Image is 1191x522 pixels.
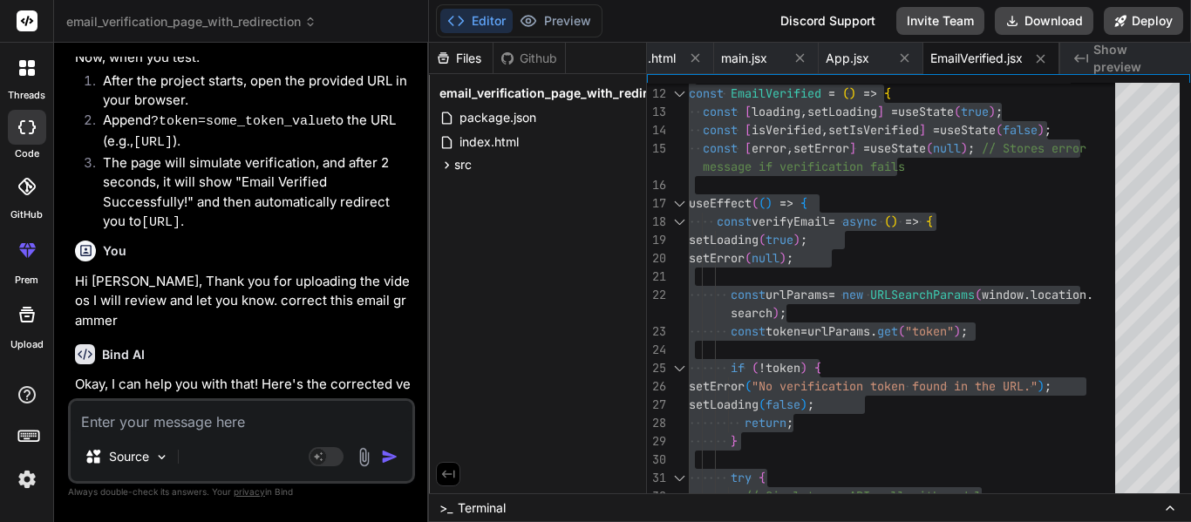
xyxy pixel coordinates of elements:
[766,232,793,247] span: true
[752,195,759,211] span: (
[745,250,752,266] span: (
[905,214,919,229] span: =>
[800,360,807,376] span: )
[647,469,666,487] div: 31
[647,322,666,341] div: 23
[493,50,565,67] div: Github
[996,104,1003,119] span: ;
[731,323,766,339] span: const
[849,140,856,156] span: ]
[759,397,766,412] span: (
[381,448,398,465] img: icon
[975,287,982,302] span: (
[828,287,835,302] span: =
[759,470,766,485] span: {
[745,415,786,430] span: return
[647,103,666,121] div: 13
[668,469,691,487] div: Click to collapse the range.
[821,122,828,138] span: ,
[731,433,738,449] span: }
[1038,122,1045,138] span: )
[731,85,821,101] span: EmailVerified
[668,359,691,377] div: Click to collapse the range.
[770,7,886,35] div: Discord Support
[703,104,738,119] span: const
[752,122,821,138] span: isVerified
[759,232,766,247] span: (
[731,287,766,302] span: const
[968,140,975,156] span: ;
[689,250,745,266] span: setError
[668,213,691,231] div: Click to collapse the range.
[940,122,996,138] span: useState
[842,214,877,229] span: async
[752,250,779,266] span: null
[1045,122,1051,138] span: ;
[1003,122,1038,138] span: false
[926,140,933,156] span: (
[752,140,786,156] span: error
[102,346,145,363] h6: Bind AI
[647,341,666,359] div: 24
[905,323,954,339] span: "token"
[752,214,828,229] span: verifyEmail
[1093,41,1177,76] span: Show preview
[779,305,786,321] span: ;
[703,122,738,138] span: const
[989,104,996,119] span: )
[454,156,472,173] span: src
[752,104,800,119] span: loading
[647,85,666,103] div: 12
[12,464,42,494] img: settings
[766,195,772,211] span: )
[1024,287,1031,302] span: .
[800,397,807,412] span: )
[75,375,412,414] p: Okay, I can help you with that! Here's the corrected version of your email:
[884,214,891,229] span: (
[752,378,1038,394] span: "No verification token found in the URL."
[891,214,898,229] span: )
[766,397,800,412] span: false
[647,194,666,213] div: 17
[647,176,666,194] div: 16
[10,207,43,222] label: GitHub
[807,397,814,412] span: ;
[439,85,685,102] span: email_verification_page_with_redirection
[141,215,180,230] code: [URL]
[800,232,807,247] span: ;
[66,13,316,31] span: email_verification_page_with_redirection
[689,378,745,394] span: setError
[731,305,772,321] span: search
[647,213,666,231] div: 18
[234,486,265,497] span: privacy
[151,114,331,129] code: ?token=some_token_value
[75,48,412,68] p: Now, when you test:
[68,484,415,500] p: Always double-check its answers. Your in Bind
[752,360,759,376] span: (
[933,140,961,156] span: null
[440,9,513,33] button: Editor
[458,132,521,153] span: index.html
[982,287,1024,302] span: window
[1086,287,1093,302] span: .
[766,287,828,302] span: urlParams
[786,415,793,430] span: ;
[800,104,807,119] span: ,
[103,242,126,260] h6: You
[717,214,752,229] span: const
[877,323,898,339] span: get
[1031,287,1086,302] span: location
[668,194,691,213] div: Click to collapse the range.
[703,140,738,156] span: const
[766,323,800,339] span: token
[15,146,39,161] label: code
[647,121,666,139] div: 14
[828,85,835,101] span: =
[647,249,666,268] div: 20
[800,195,807,211] span: {
[75,272,412,331] p: Hi [PERSON_NAME], Thank you for uploading the videos I will review and let you know. correct this...
[745,104,752,119] span: [
[877,104,884,119] span: ]
[842,85,849,101] span: (
[647,487,666,505] div: 32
